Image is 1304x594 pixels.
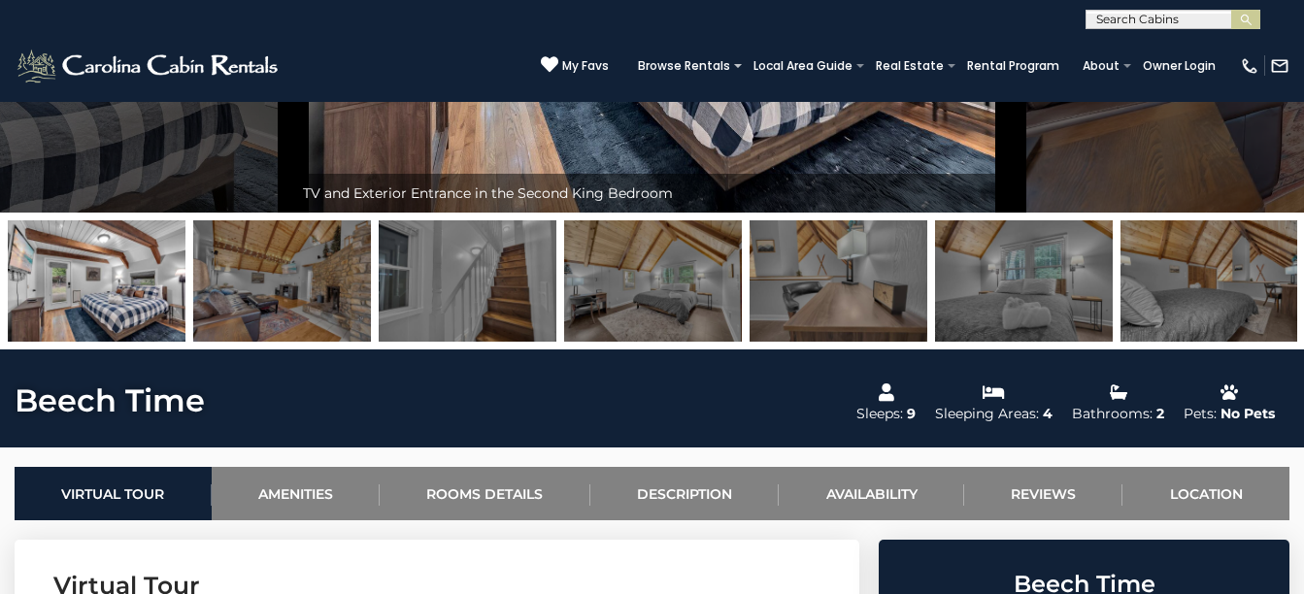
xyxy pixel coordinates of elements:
a: Availability [779,467,964,520]
a: Rooms Details [380,467,590,520]
img: 167467538 [193,220,371,342]
img: 167466930 [379,220,556,342]
span: My Favs [562,57,609,75]
div: TV and Exterior Entrance in the Second King Bedroom [293,174,1011,213]
a: Description [590,467,780,520]
a: Reviews [964,467,1123,520]
a: About [1073,52,1129,80]
a: Owner Login [1133,52,1225,80]
a: Rental Program [957,52,1069,80]
a: Amenities [212,467,381,520]
a: My Favs [541,55,609,76]
a: Virtual Tour [15,467,212,520]
img: 167467530 [935,220,1113,342]
img: 167467535 [750,220,927,342]
img: 167467546 [1120,220,1298,342]
a: Browse Rentals [628,52,740,80]
img: mail-regular-white.png [1270,56,1289,76]
img: phone-regular-white.png [1240,56,1259,76]
img: White-1-2.png [15,47,284,85]
a: Location [1122,467,1289,520]
a: Local Area Guide [744,52,862,80]
a: Real Estate [866,52,953,80]
img: 167466916 [564,220,742,342]
img: 167466928 [8,220,185,342]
